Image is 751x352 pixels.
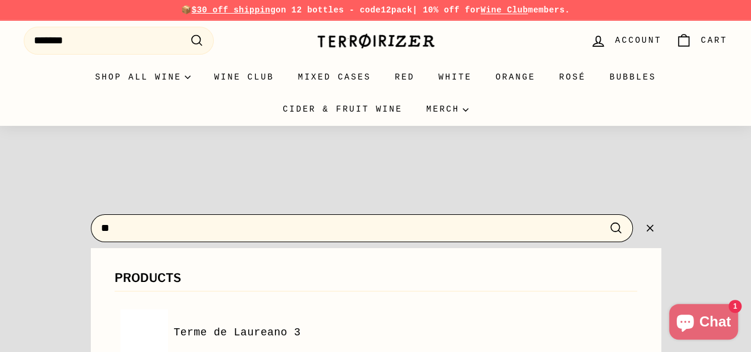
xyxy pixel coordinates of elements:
a: Wine Club [480,5,528,15]
p: 📦 on 12 bottles - code | 10% off for members. [24,4,727,17]
a: Rosé [547,61,598,93]
strong: 12pack [381,5,412,15]
span: Cart [701,34,727,47]
a: Bubbles [597,61,667,93]
a: White [426,61,483,93]
h3: Products [115,272,637,291]
summary: Merch [414,93,480,125]
a: Account [583,23,668,58]
span: $30 off shipping [192,5,276,15]
a: Orange [483,61,547,93]
a: Cider & Fruit Wine [271,93,414,125]
span: Terme de Laureano 3 [174,324,301,341]
a: Cart [668,23,734,58]
a: Mixed Cases [286,61,383,93]
summary: Shop all wine [83,61,202,93]
a: Wine Club [202,61,286,93]
span: Account [615,34,661,47]
a: Red [383,61,427,93]
inbox-online-store-chat: Shopify online store chat [666,304,742,343]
